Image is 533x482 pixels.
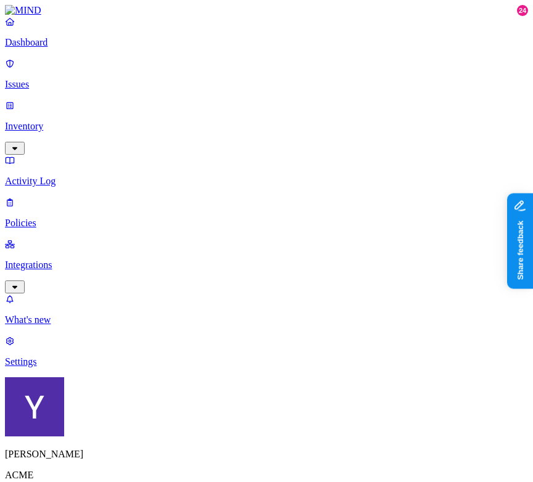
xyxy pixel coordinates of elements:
[5,449,528,460] p: [PERSON_NAME]
[5,155,528,187] a: Activity Log
[517,5,528,16] div: 24
[5,58,528,90] a: Issues
[507,194,533,289] iframe: Marker.io feedback button
[5,356,528,367] p: Settings
[5,121,528,132] p: Inventory
[5,5,528,16] a: MIND
[5,5,41,16] img: MIND
[5,37,528,48] p: Dashboard
[5,293,528,325] a: What's new
[5,176,528,187] p: Activity Log
[5,259,528,271] p: Integrations
[5,218,528,229] p: Policies
[5,335,528,367] a: Settings
[5,16,528,48] a: Dashboard
[5,79,528,90] p: Issues
[5,239,528,292] a: Integrations
[5,314,528,325] p: What's new
[5,100,528,153] a: Inventory
[5,470,528,481] p: ACME
[5,197,528,229] a: Policies
[5,377,64,436] img: Yana Orhov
